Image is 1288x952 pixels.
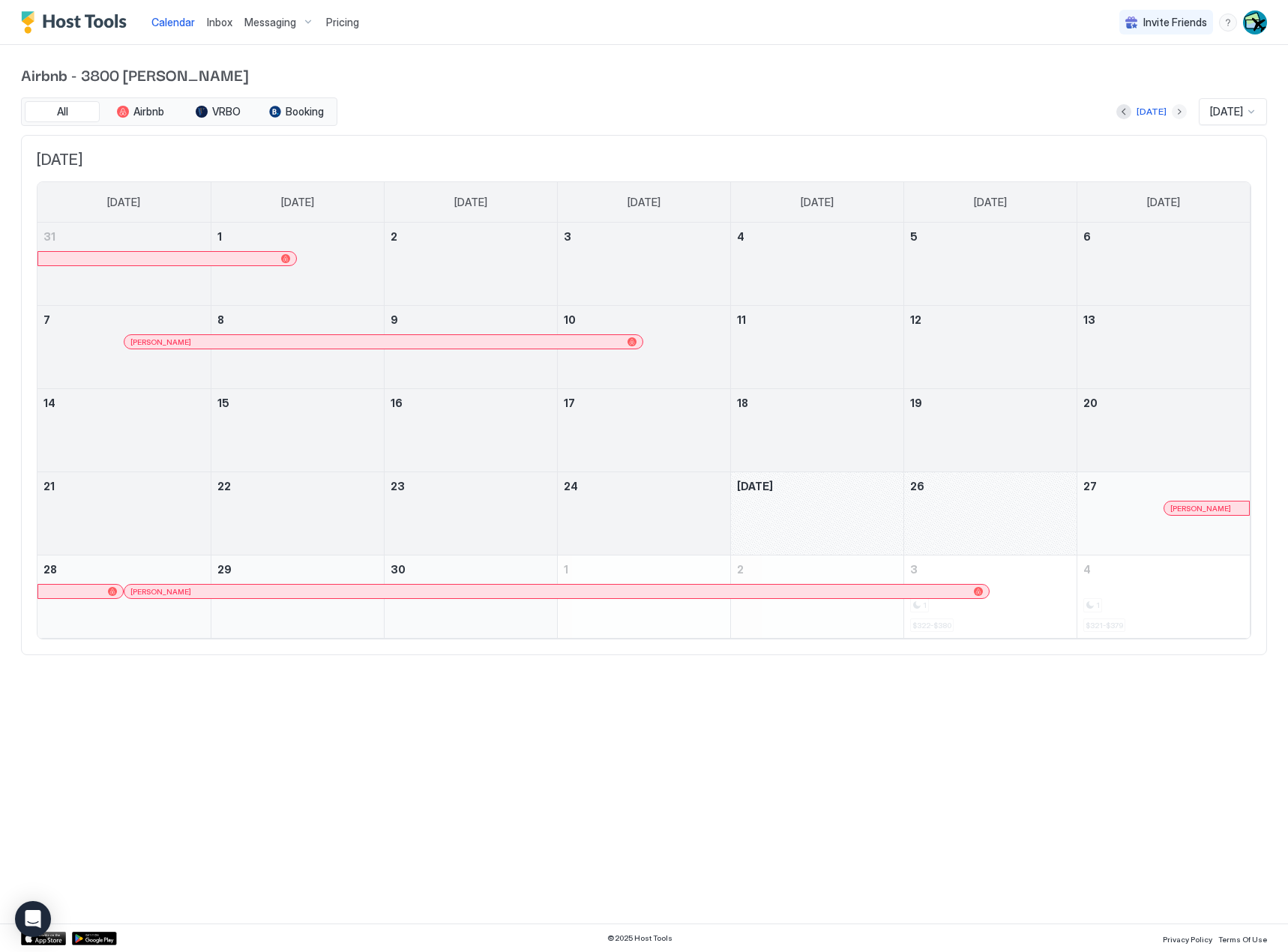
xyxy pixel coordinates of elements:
[904,472,1077,500] a: September 26, 2025
[910,313,921,326] span: 12
[1077,472,1251,500] a: September 27, 2025
[801,196,834,209] span: [DATE]
[1218,930,1267,946] a: Terms Of Use
[385,555,557,583] a: September 30, 2025
[391,563,406,576] span: 30
[217,397,229,409] span: 15
[730,389,903,472] td: September 18, 2025
[558,306,730,334] a: September 10, 2025
[266,182,329,223] a: Monday
[211,555,384,583] a: September 29, 2025
[391,397,403,409] span: 16
[564,563,568,576] span: 1
[217,480,231,492] span: 22
[731,306,903,334] a: September 11, 2025
[1218,935,1267,944] span: Terms Of Use
[21,11,133,34] a: Host Tools Logo
[628,196,660,209] span: [DATE]
[21,932,66,945] a: App Store
[181,101,256,122] button: VRBO
[1143,16,1207,29] span: Invite Friends
[281,196,314,209] span: [DATE]
[384,306,557,389] td: September 9, 2025
[384,389,557,472] td: September 16, 2025
[974,196,1007,209] span: [DATE]
[1219,13,1237,31] div: menu
[37,223,211,250] a: August 31, 2025
[558,555,730,583] a: October 1, 2025
[904,306,1077,334] a: September 12, 2025
[43,313,50,326] span: 7
[730,223,903,306] td: September 4, 2025
[211,389,384,417] a: September 15, 2025
[730,555,903,639] td: October 2, 2025
[910,480,924,492] span: 26
[1083,397,1098,409] span: 20
[211,306,384,389] td: September 8, 2025
[151,16,195,28] span: Calendar
[385,306,557,334] a: September 9, 2025
[557,555,730,639] td: October 1, 2025
[391,313,398,326] span: 9
[903,389,1077,472] td: September 19, 2025
[1077,555,1250,639] td: October 4, 2025
[1163,935,1212,944] span: Privacy Policy
[1077,306,1250,389] td: September 13, 2025
[1083,480,1097,492] span: 27
[1077,472,1250,555] td: September 27, 2025
[903,472,1077,555] td: September 26, 2025
[212,105,241,118] span: VRBO
[43,397,55,409] span: 14
[731,472,903,500] a: September 25, 2025
[607,933,672,943] span: © 2025 Host Tools
[15,901,51,937] div: Open Intercom Messenger
[558,223,730,250] a: September 3, 2025
[737,480,773,492] span: [DATE]
[1147,196,1180,209] span: [DATE]
[207,16,232,28] span: Inbox
[130,587,983,597] div: [PERSON_NAME]
[731,555,903,583] a: October 2, 2025
[37,555,211,639] td: September 28, 2025
[613,182,675,223] a: Wednesday
[564,230,571,243] span: 3
[439,182,502,223] a: Tuesday
[37,555,211,583] a: September 28, 2025
[903,555,1077,639] td: October 3, 2025
[558,389,730,417] a: September 17, 2025
[557,472,730,555] td: September 24, 2025
[1243,10,1267,34] div: User profile
[391,480,405,492] span: 23
[72,932,117,945] a: Google Play Store
[1172,104,1187,119] button: Next month
[103,101,178,122] button: Airbnb
[384,472,557,555] td: September 23, 2025
[564,313,576,326] span: 10
[910,563,918,576] span: 3
[37,472,211,500] a: September 21, 2025
[557,389,730,472] td: September 17, 2025
[21,97,337,126] div: tab-group
[1077,306,1251,334] a: September 13, 2025
[217,313,224,326] span: 8
[1077,223,1250,306] td: September 6, 2025
[1077,389,1251,417] a: September 20, 2025
[130,587,191,597] span: [PERSON_NAME]
[1083,230,1091,243] span: 6
[730,306,903,389] td: September 11, 2025
[910,397,922,409] span: 19
[211,389,384,472] td: September 15, 2025
[43,480,55,492] span: 21
[1116,104,1131,119] button: Previous month
[1077,223,1251,250] a: September 6, 2025
[1170,504,1243,513] div: [PERSON_NAME]
[21,63,1267,85] span: Airbnb - 3800 [PERSON_NAME]
[1137,105,1167,118] div: [DATE]
[454,196,487,209] span: [DATE]
[737,313,746,326] span: 11
[43,230,55,243] span: 31
[37,223,211,306] td: August 31, 2025
[217,563,232,576] span: 29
